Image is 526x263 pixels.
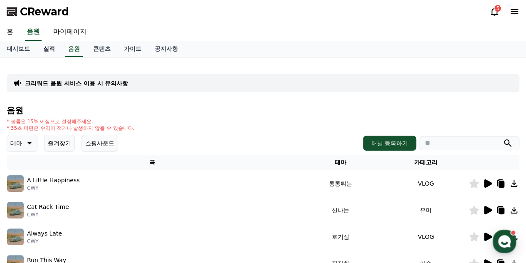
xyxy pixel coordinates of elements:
[297,197,383,223] td: 신나는
[55,194,107,215] a: 대화
[27,211,69,218] p: CWY
[20,5,69,18] span: CReward
[81,135,118,151] button: 쇼핑사운드
[383,155,469,170] th: 카테고리
[65,41,83,57] a: 음원
[494,5,501,12] div: 157
[37,41,62,57] a: 실적
[7,125,135,131] p: * 35초 미만은 수익이 적거나 발생하지 않을 수 있습니다.
[117,41,148,57] a: 가이드
[383,170,469,197] td: VLOG
[7,135,37,151] button: 테마
[383,223,469,250] td: VLOG
[27,176,80,185] p: A Little Happiness
[44,135,75,151] button: 즐겨찾기
[7,106,519,115] h4: 음원
[148,41,185,57] a: 공지사항
[383,197,469,223] td: 유머
[47,23,93,41] a: 마이페이지
[128,206,138,213] span: 설정
[7,175,24,192] img: music
[297,223,383,250] td: 호기심
[489,7,499,17] a: 157
[7,228,24,245] img: music
[363,136,416,151] button: 채널 등록하기
[27,203,69,211] p: Cat Rack Time
[86,41,117,57] a: 콘텐츠
[107,194,160,215] a: 설정
[26,206,31,213] span: 홈
[25,79,128,87] a: 크리워드 음원 서비스 이용 시 유의사항
[7,5,69,18] a: CReward
[7,118,135,125] p: * 볼륨은 15% 이상으로 설정해주세요.
[76,207,86,213] span: 대화
[2,194,55,215] a: 홈
[27,238,62,245] p: CWY
[27,185,80,191] p: CWY
[25,23,42,41] a: 음원
[297,170,383,197] td: 통통튀는
[7,155,297,170] th: 곡
[297,155,383,170] th: 테마
[27,229,62,238] p: Always Late
[7,202,24,218] img: music
[10,137,22,149] p: 테마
